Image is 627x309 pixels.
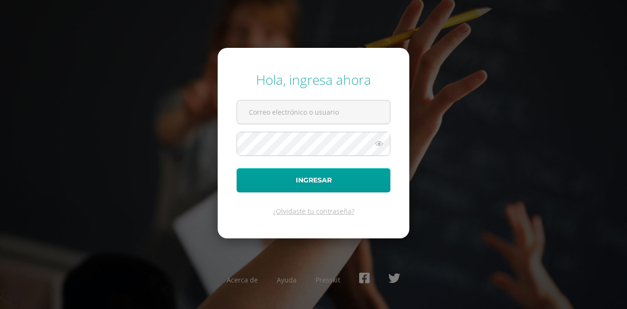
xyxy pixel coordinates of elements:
[227,275,258,284] a: Acerca de
[237,168,390,192] button: Ingresar
[316,275,340,284] a: Presskit
[273,207,354,216] a: ¿Olvidaste tu contraseña?
[237,71,390,89] div: Hola, ingresa ahora
[237,100,390,124] input: Correo electrónico o usuario
[277,275,297,284] a: Ayuda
